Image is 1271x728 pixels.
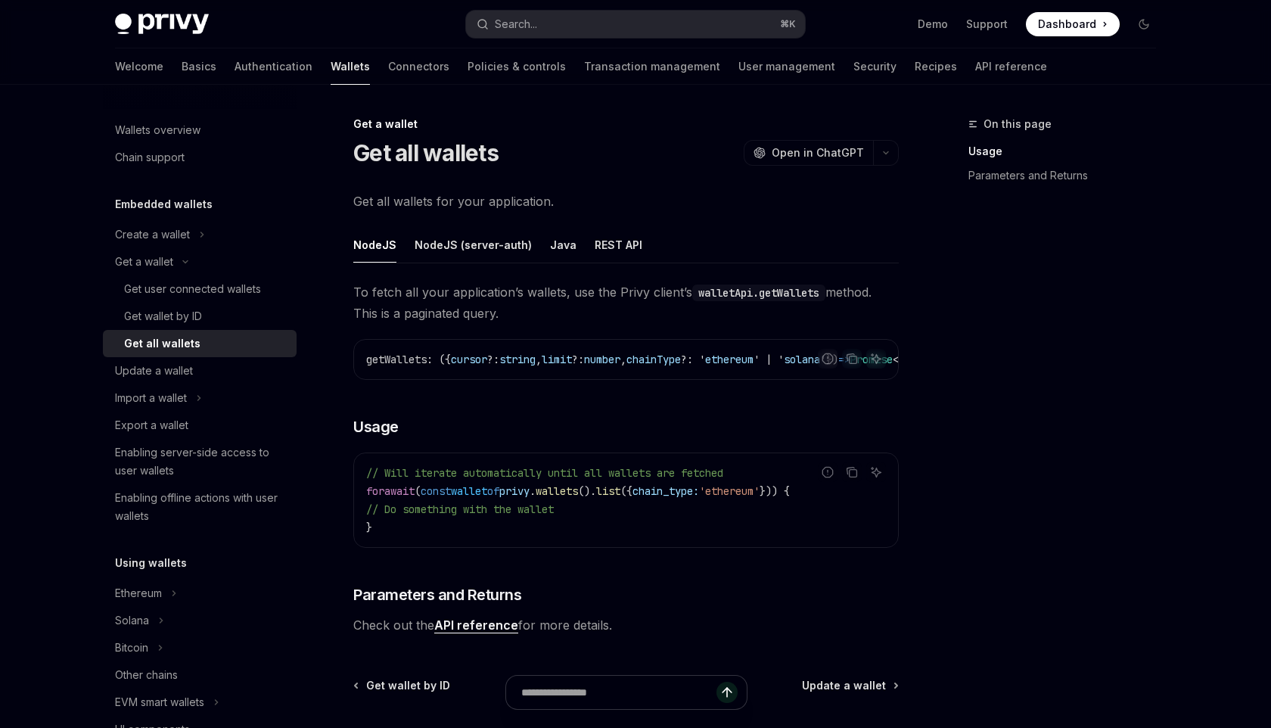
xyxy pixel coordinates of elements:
a: Wallets [331,48,370,85]
a: Get wallet by ID [103,303,297,330]
span: , [536,353,542,366]
span: ({ [620,484,632,498]
a: Update a wallet [103,357,297,384]
button: Search...⌘K [466,11,805,38]
h1: Get all wallets [353,139,499,166]
span: Parameters and Returns [353,584,521,605]
a: API reference [975,48,1047,85]
button: Ask AI [866,462,886,482]
a: Transaction management [584,48,720,85]
a: Authentication [235,48,312,85]
span: ?: [487,353,499,366]
span: })) { [760,484,790,498]
span: getWallets [366,353,427,366]
button: Solana [103,607,172,634]
span: number [584,353,620,366]
div: Enabling server-side access to user wallets [115,443,287,480]
input: Ask a question... [521,676,716,709]
span: chainType [626,353,681,366]
a: Enabling offline actions with user wallets [103,484,297,530]
button: Toggle dark mode [1132,12,1156,36]
h5: Using wallets [115,554,187,572]
div: Bitcoin [115,639,148,657]
span: wallets [536,484,578,498]
button: Copy the contents from the code block [842,349,862,369]
a: Basics [182,48,216,85]
span: Get all wallets for your application. [353,191,899,212]
div: Create a wallet [115,226,190,244]
span: } [366,521,372,534]
span: list [596,484,620,498]
a: Usage [968,139,1168,163]
span: Open in ChatGPT [772,145,864,160]
div: Enabling offline actions with user wallets [115,489,287,525]
span: ' | ' [754,353,784,366]
span: await [384,484,415,498]
div: Solana [115,611,149,630]
div: EVM smart wallets [115,693,204,711]
div: Get a wallet [353,117,899,132]
span: ⌘ K [780,18,796,30]
a: Export a wallet [103,412,297,439]
span: ?: ' [681,353,705,366]
button: Ethereum [103,580,185,607]
code: walletApi.getWallets [692,285,825,301]
div: Get wallet by ID [124,307,202,325]
span: // Will iterate automatically until all wallets are fetched [366,466,723,480]
span: => [838,353,850,366]
span: cursor [451,353,487,366]
a: Demo [918,17,948,32]
div: Get a wallet [115,253,173,271]
span: 'ethereum' [699,484,760,498]
button: Send message [716,682,738,703]
a: Parameters and Returns [968,163,1168,188]
div: Other chains [115,666,178,684]
a: Other chains [103,661,297,689]
a: Policies & controls [468,48,566,85]
a: Welcome [115,48,163,85]
span: . [530,484,536,498]
button: NodeJS [353,227,396,263]
a: API reference [434,618,518,633]
span: privy [499,484,530,498]
button: Report incorrect code [818,349,837,369]
a: Get user connected wallets [103,275,297,303]
button: Get a wallet [103,248,196,275]
span: : ({ [427,353,451,366]
span: < [893,353,899,366]
span: ( [415,484,421,498]
a: Chain support [103,144,297,171]
div: Chain support [115,148,185,166]
h5: Embedded wallets [115,195,213,213]
button: EVM smart wallets [103,689,227,716]
button: NodeJS (server-auth) [415,227,532,263]
button: Create a wallet [103,221,213,248]
div: Get all wallets [124,334,200,353]
span: // Do something with the wallet [366,502,554,516]
span: To fetch all your application’s wallets, use the Privy client’s method. This is a paginated query. [353,282,899,324]
span: Check out the for more details. [353,614,899,636]
a: Wallets overview [103,117,297,144]
div: Update a wallet [115,362,193,380]
span: of [487,484,499,498]
a: Get all wallets [103,330,297,357]
span: (). [578,484,596,498]
span: Usage [353,416,399,437]
img: dark logo [115,14,209,35]
button: Copy the contents from the code block [842,462,862,482]
a: Security [853,48,897,85]
span: limit [542,353,572,366]
a: Connectors [388,48,449,85]
button: Import a wallet [103,384,210,412]
div: Import a wallet [115,389,187,407]
button: Java [550,227,576,263]
span: solana [784,353,820,366]
a: Support [966,17,1008,32]
div: Wallets overview [115,121,200,139]
a: Recipes [915,48,957,85]
a: User management [738,48,835,85]
span: chain_type: [632,484,699,498]
span: ethereum [705,353,754,366]
span: const [421,484,451,498]
span: Dashboard [1038,17,1096,32]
